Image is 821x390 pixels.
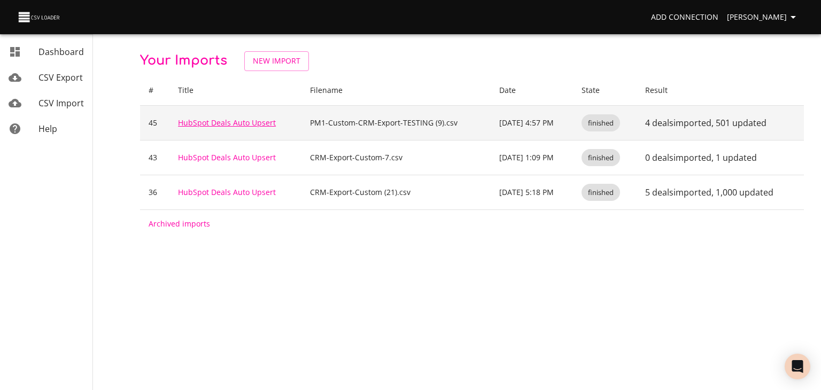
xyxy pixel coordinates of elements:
[140,53,227,68] span: Your Imports
[140,105,169,140] td: 45
[645,116,795,129] p: 4 deals imported , 501 updated
[491,75,573,106] th: Date
[301,140,491,175] td: CRM-Export-Custom-7.csv
[637,75,804,106] th: Result
[301,105,491,140] td: PM1-Custom-CRM-Export-TESTING (9).csv
[38,97,84,109] span: CSV Import
[17,10,62,25] img: CSV Loader
[573,75,637,106] th: State
[582,153,620,163] span: finished
[647,7,723,27] a: Add Connection
[149,219,210,229] a: Archived imports
[38,72,83,83] span: CSV Export
[727,11,800,24] span: [PERSON_NAME]
[244,51,309,71] a: New Import
[723,7,804,27] button: [PERSON_NAME]
[169,75,301,106] th: Title
[301,75,491,106] th: Filename
[645,151,795,164] p: 0 deals imported , 1 updated
[38,46,84,58] span: Dashboard
[491,105,573,140] td: [DATE] 4:57 PM
[582,118,620,128] span: finished
[38,123,57,135] span: Help
[491,140,573,175] td: [DATE] 1:09 PM
[301,175,491,209] td: CRM-Export-Custom (21).csv
[178,152,276,162] a: HubSpot Deals Auto Upsert
[582,188,620,198] span: finished
[785,354,810,379] div: Open Intercom Messenger
[178,118,276,128] a: HubSpot Deals Auto Upsert
[491,175,573,209] td: [DATE] 5:18 PM
[178,187,276,197] a: HubSpot Deals Auto Upsert
[651,11,718,24] span: Add Connection
[140,140,169,175] td: 43
[140,75,169,106] th: #
[140,175,169,209] td: 36
[253,54,300,68] span: New Import
[645,186,795,199] p: 5 deals imported , 1,000 updated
